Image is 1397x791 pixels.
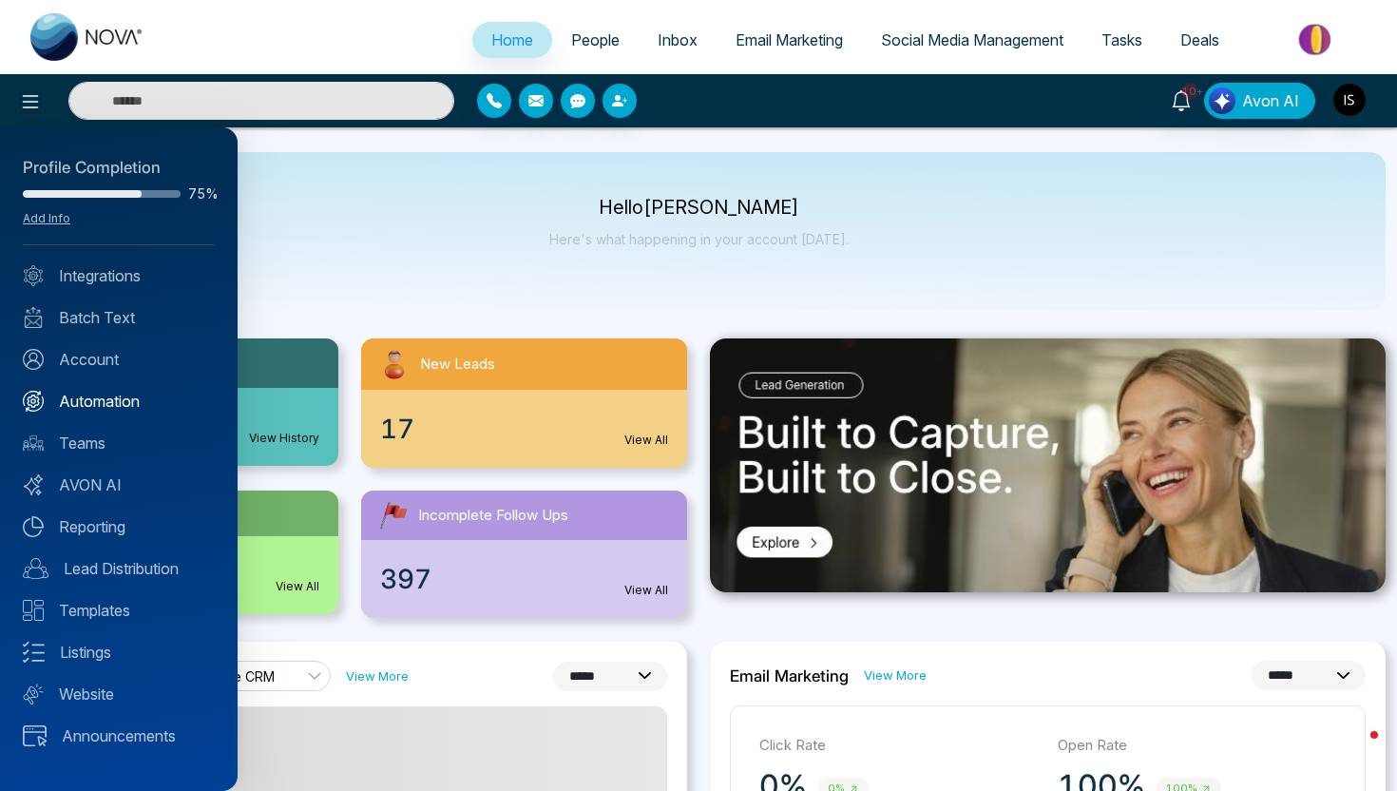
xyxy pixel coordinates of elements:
img: Reporting.svg [23,516,44,537]
a: Add Info [23,211,70,225]
a: Automation [23,390,215,413]
a: Account [23,348,215,371]
img: Automation.svg [23,391,44,412]
img: Templates.svg [23,600,44,621]
img: Listings.svg [23,642,45,663]
img: Integrated.svg [23,265,44,286]
img: team.svg [23,433,44,453]
a: Website [23,683,215,705]
a: Templates [23,599,215,622]
a: Lead Distribution [23,557,215,580]
a: Listings [23,641,215,664]
span: 75% [188,187,215,201]
a: Integrations [23,264,215,287]
iframe: Intercom live chat [1332,726,1378,772]
a: Reporting [23,515,215,538]
a: Batch Text [23,306,215,329]
img: batch_text_white.png [23,307,44,328]
a: Announcements [23,724,215,747]
a: AVON AI [23,473,215,496]
img: announcements.svg [23,725,47,746]
div: Profile Completion [23,156,215,181]
a: Teams [23,432,215,454]
img: Account.svg [23,349,44,370]
img: Avon-AI.svg [23,474,44,495]
img: Lead-dist.svg [23,558,48,579]
img: Website.svg [23,684,44,704]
